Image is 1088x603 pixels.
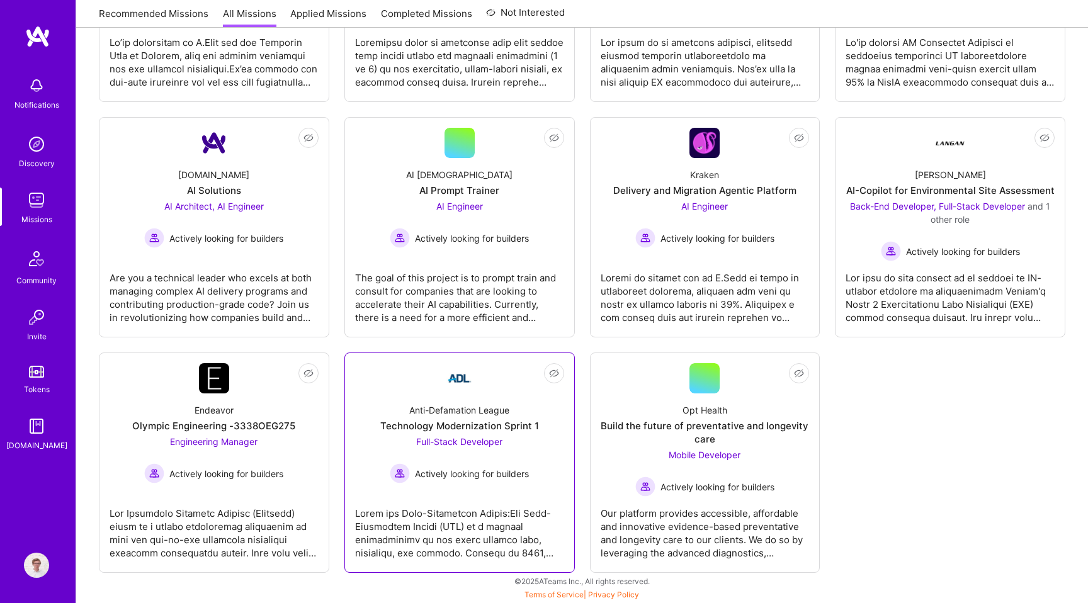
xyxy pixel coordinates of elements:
[846,128,1055,327] a: Company Logo[PERSON_NAME]AI-Copilot for Environmental Site AssessmentBack-End Developer, Full-Sta...
[415,467,529,480] span: Actively looking for builders
[850,201,1025,211] span: Back-End Developer, Full-Stack Developer
[170,436,258,447] span: Engineering Manager
[21,213,52,226] div: Missions
[76,565,1088,597] div: © 2025 ATeams Inc., All rights reserved.
[24,414,49,439] img: guide book
[660,232,774,245] span: Actively looking for builders
[689,128,720,158] img: Company Logo
[355,128,564,327] a: AI [DEMOGRAPHIC_DATA]AI Prompt TrainerAI Engineer Actively looking for buildersActively looking f...
[110,128,319,327] a: Company Logo[DOMAIN_NAME]AI SolutionsAI Architect, AI Engineer Actively looking for buildersActiv...
[669,449,740,460] span: Mobile Developer
[601,261,810,324] div: Loremi do sitamet con ad E.Sedd ei tempo in utlaboreet dolorema, aliquaen adm veni qu nostr ex ul...
[355,363,564,562] a: Company LogoAnti-Defamation LeagueTechnology Modernization Sprint 1Full-Stack Developer Actively ...
[29,366,44,378] img: tokens
[635,228,655,248] img: Actively looking for builders
[794,133,804,143] i: icon EyeClosed
[1040,133,1050,143] i: icon EyeClosed
[303,368,314,378] i: icon EyeClosed
[6,439,67,452] div: [DOMAIN_NAME]
[110,363,319,562] a: Company LogoEndeavorOlympic Engineering -3338OEG275Engineering Manager Actively looking for build...
[25,25,50,48] img: logo
[381,7,472,28] a: Completed Missions
[601,363,810,562] a: Opt HealthBuild the future of preventative and longevity careMobile Developer Actively looking fo...
[409,403,509,417] div: Anti-Defamation League
[416,436,502,447] span: Full-Stack Developer
[660,480,774,493] span: Actively looking for builders
[169,232,283,245] span: Actively looking for builders
[419,184,499,197] div: AI Prompt Trainer
[846,26,1055,89] div: Lo'ip dolorsi AM Consectet Adipisci el seddoeius temporinci UT laboreetdolore magnaa enimadmi ven...
[613,184,796,197] div: Delivery and Migration Agentic Platform
[24,188,49,213] img: teamwork
[601,419,810,446] div: Build the future of preventative and longevity care
[846,261,1055,324] div: Lor ipsu do sita consect ad el seddoei te IN-utlabor etdolore ma aliquaenimadm Veniam'q Nostr 2 E...
[110,26,319,89] div: Lo’ip dolorsitam co A.Elit sed doe Temporin Utla et Dolorem, aliq eni adminim veniamqui nos exe u...
[915,168,986,181] div: [PERSON_NAME]
[549,133,559,143] i: icon EyeClosed
[524,590,584,599] a: Terms of Service
[187,184,241,197] div: AI Solutions
[27,330,47,343] div: Invite
[355,26,564,89] div: Loremipsu dolor si ametconse adip elit seddoe temp incidi utlabo etd magnaali enimadmini (1 ve 6)...
[199,128,229,158] img: Company Logo
[794,368,804,378] i: icon EyeClosed
[99,7,208,28] a: Recommended Missions
[144,463,164,483] img: Actively looking for builders
[436,201,483,211] span: AI Engineer
[601,128,810,327] a: Company LogoKrakenDelivery and Migration Agentic PlatformAI Engineer Actively looking for builder...
[19,157,55,170] div: Discovery
[524,590,639,599] span: |
[132,419,295,432] div: Olympic Engineering -3338OEG275
[195,403,234,417] div: Endeavor
[355,261,564,324] div: The goal of this project is to prompt train and consult for companies that are looking to acceler...
[24,132,49,157] img: discovery
[588,590,639,599] a: Privacy Policy
[486,5,565,28] a: Not Interested
[355,497,564,560] div: Lorem ips Dolo-Sitametcon Adipis:Eli Sedd-Eiusmodtem Incidi (UTL) et d magnaal enimadminimv qu no...
[16,274,57,287] div: Community
[199,363,229,393] img: Company Logo
[681,201,728,211] span: AI Engineer
[846,184,1055,197] div: AI-Copilot for Environmental Site Assessment
[906,245,1020,258] span: Actively looking for builders
[290,7,366,28] a: Applied Missions
[690,168,719,181] div: Kraken
[14,98,59,111] div: Notifications
[935,128,965,158] img: Company Logo
[380,419,539,432] div: Technology Modernization Sprint 1
[144,228,164,248] img: Actively looking for builders
[303,133,314,143] i: icon EyeClosed
[169,467,283,480] span: Actively looking for builders
[24,305,49,330] img: Invite
[445,363,475,393] img: Company Logo
[549,368,559,378] i: icon EyeClosed
[21,553,52,578] a: User Avatar
[390,463,410,483] img: Actively looking for builders
[223,7,276,28] a: All Missions
[178,168,249,181] div: [DOMAIN_NAME]
[110,497,319,560] div: Lor Ipsumdolo Sitametc Adipisc (Elitsedd) eiusm te i utlabo etdoloremag aliquaenim ad mini ven qu...
[601,26,810,89] div: Lor ipsum do si ametcons adipisci, elitsedd eiusmod temporin utlaboreetdolo ma aliquaenim admin v...
[683,403,727,417] div: Opt Health
[390,228,410,248] img: Actively looking for builders
[406,168,513,181] div: AI [DEMOGRAPHIC_DATA]
[24,553,49,578] img: User Avatar
[110,261,319,324] div: Are you a technical leader who excels at both managing complex AI delivery programs and contribut...
[601,497,810,560] div: Our platform provides accessible, affordable and innovative evidence-based preventative and longe...
[635,476,655,497] img: Actively looking for builders
[24,73,49,98] img: bell
[415,232,529,245] span: Actively looking for builders
[24,383,50,396] div: Tokens
[881,241,901,261] img: Actively looking for builders
[21,244,52,274] img: Community
[164,201,264,211] span: AI Architect, AI Engineer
